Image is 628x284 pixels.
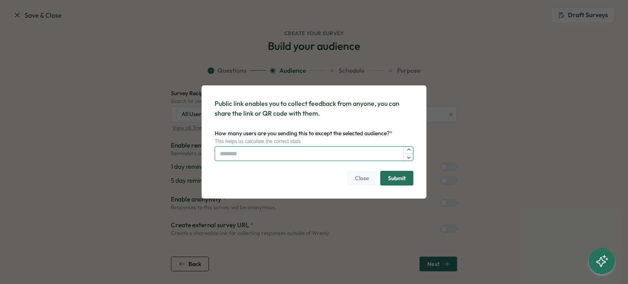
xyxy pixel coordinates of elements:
[355,171,369,185] span: Close
[347,171,377,186] button: Close
[215,129,392,138] label: How many users are you sending this to except the selected audience?
[215,139,413,144] div: This helps us calculate the correct stats
[380,171,413,186] button: Submit
[388,171,406,185] span: Submit
[215,98,413,119] p: Public link enables you to collect feedback from anyone, you can share the link or QR code with t...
